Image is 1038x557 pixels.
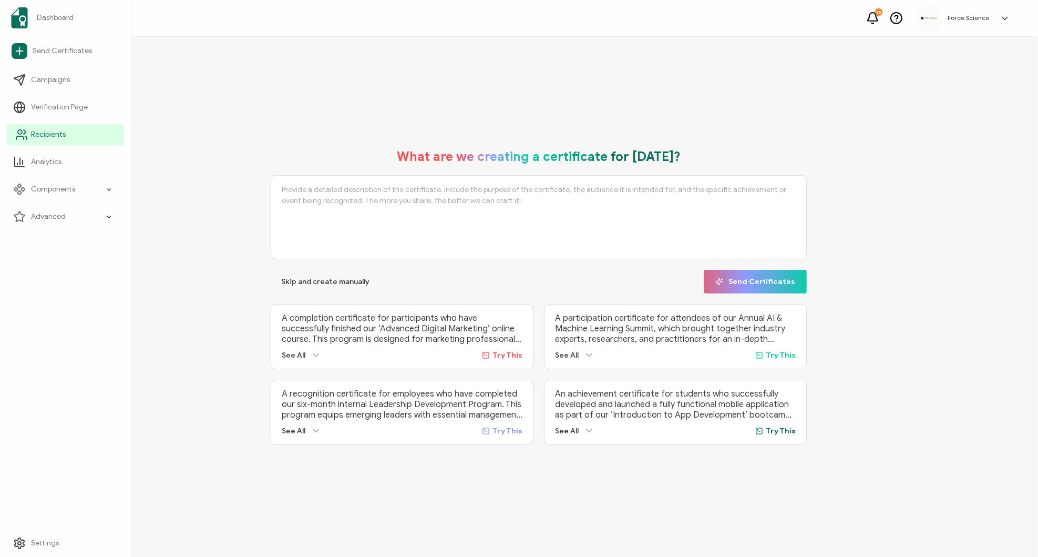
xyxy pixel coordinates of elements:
[7,69,124,90] a: Campaigns
[271,270,380,293] button: Skip and create manually
[31,538,59,549] span: Settings
[7,39,124,63] a: Send Certificates
[766,351,796,360] span: Try This
[7,151,124,173] a: Analytics
[555,313,796,345] p: A participation certificate for attendees of our Annual AI & Machine Learning Summit, which broug...
[7,3,124,33] a: Dashboard
[875,8,882,16] div: 18
[948,14,989,22] h5: Force Science
[7,124,124,145] a: Recipients
[921,17,937,19] img: d96c2383-09d7-413e-afb5-8f6c84c8c5d6.png
[33,46,92,56] span: Send Certificates
[715,278,795,286] span: Send Certificates
[7,533,124,554] a: Settings
[704,270,807,293] button: Send Certificates
[492,351,522,360] span: Try This
[37,13,74,23] span: Dashboard
[281,278,369,286] span: Skip and create manually
[31,211,66,222] span: Advanced
[31,102,88,113] span: Verification Page
[282,389,522,420] p: A recognition certificate for employees who have completed our six-month internal Leadership Deve...
[7,97,124,118] a: Verification Page
[11,7,28,28] img: sertifier-logomark-colored.svg
[555,389,796,420] p: An achievement certificate for students who successfully developed and launched a fully functiona...
[282,351,305,360] span: See All
[397,149,681,165] h1: What are we creating a certificate for [DATE]?
[282,427,305,436] span: See All
[766,427,796,436] span: Try This
[31,75,70,85] span: Campaigns
[31,157,61,167] span: Analytics
[555,351,579,360] span: See All
[555,427,579,436] span: See All
[282,313,522,345] p: A completion certificate for participants who have successfully finished our ‘Advanced Digital Ma...
[492,427,522,436] span: Try This
[31,129,66,140] span: Recipients
[31,184,75,195] span: Components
